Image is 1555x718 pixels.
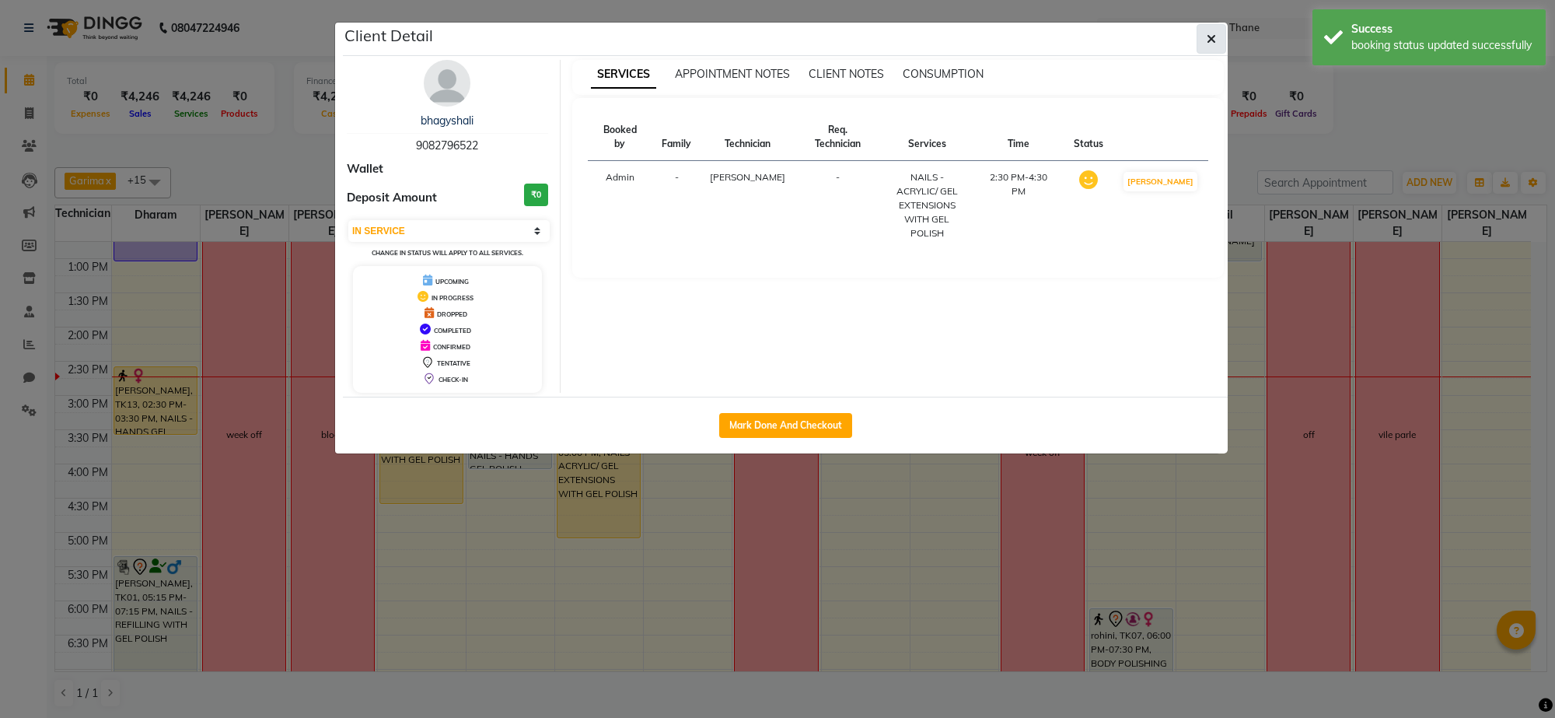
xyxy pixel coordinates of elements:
[424,60,470,107] img: avatar
[795,114,880,161] th: Req. Technician
[432,294,473,302] span: IN PROGRESS
[719,413,852,438] button: Mark Done And Checkout
[973,161,1064,250] td: 2:30 PM-4:30 PM
[372,249,523,257] small: Change in status will apply to all services.
[588,114,653,161] th: Booked by
[652,161,701,250] td: -
[809,67,884,81] span: CLIENT NOTES
[437,310,467,318] span: DROPPED
[880,114,973,161] th: Services
[1064,114,1113,161] th: Status
[1351,21,1534,37] div: Success
[437,359,470,367] span: TENTATIVE
[795,161,880,250] td: -
[1123,172,1197,191] button: [PERSON_NAME]
[588,161,653,250] td: Admin
[973,114,1064,161] th: Time
[675,67,790,81] span: APPOINTMENT NOTES
[889,170,963,240] div: NAILS - ACRYLIC/ GEL EXTENSIONS WITH GEL POLISH
[347,160,383,178] span: Wallet
[347,189,437,207] span: Deposit Amount
[433,343,470,351] span: CONFIRMED
[434,327,471,334] span: COMPLETED
[435,278,469,285] span: UPCOMING
[524,184,548,206] h3: ₹0
[652,114,701,161] th: Family
[1351,37,1534,54] div: booking status updated successfully
[421,114,473,128] a: bhagyshali
[701,114,795,161] th: Technician
[710,171,785,183] span: [PERSON_NAME]
[591,61,656,89] span: SERVICES
[344,24,433,47] h5: Client Detail
[439,376,468,384] span: CHECK-IN
[903,67,984,81] span: CONSUMPTION
[416,138,478,152] span: 9082796522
